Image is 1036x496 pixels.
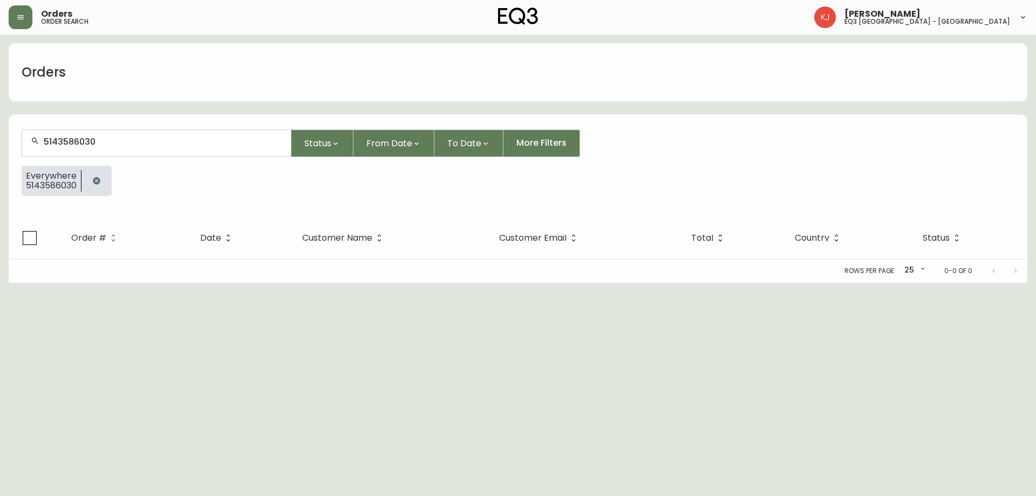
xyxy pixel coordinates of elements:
span: Total [691,233,727,243]
span: Status [923,233,964,243]
h5: eq3 [GEOGRAPHIC_DATA] - [GEOGRAPHIC_DATA] [844,18,1010,25]
span: Customer Name [302,235,372,241]
span: More Filters [516,137,567,149]
span: [PERSON_NAME] [844,10,921,18]
span: Date [200,233,235,243]
button: More Filters [503,130,580,157]
span: Customer Email [499,233,581,243]
button: To Date [434,130,503,157]
span: To Date [447,137,481,150]
span: Status [304,137,331,150]
span: Total [691,235,713,241]
h1: Orders [22,63,66,81]
span: Order # [71,233,120,243]
input: Search [44,137,282,147]
h5: order search [41,18,88,25]
span: Orders [41,10,72,18]
span: Everywhere [26,171,77,181]
span: Country [795,233,843,243]
span: Date [200,235,221,241]
span: Customer Name [302,233,386,243]
span: Status [923,235,950,241]
p: 0-0 of 0 [944,266,972,276]
button: From Date [353,130,434,157]
span: Country [795,235,829,241]
span: From Date [366,137,412,150]
span: Order # [71,235,106,241]
img: 24a625d34e264d2520941288c4a55f8e [814,6,836,28]
span: 5143586030 [26,181,77,191]
div: 25 [900,262,927,280]
img: logo [498,8,538,25]
span: Customer Email [499,235,567,241]
button: Status [291,130,353,157]
p: Rows per page: [844,266,896,276]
